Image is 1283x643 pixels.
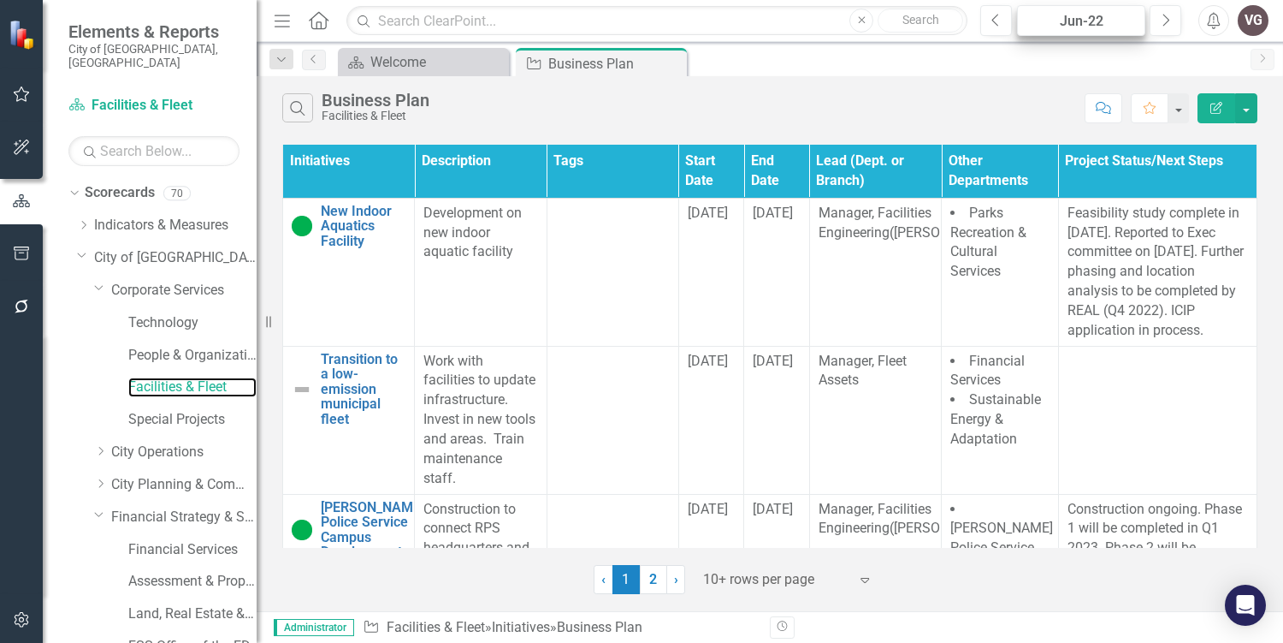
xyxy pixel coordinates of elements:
div: Business Plan [557,619,642,635]
a: Assessment & Property Revenue Services [128,572,257,592]
span: 1 [612,565,640,594]
p: Manager, Fleet Assets [819,352,932,391]
a: Scorecards [85,183,155,203]
span: [DATE] [688,205,728,221]
div: Welcome [370,51,505,73]
a: Technology [128,313,257,333]
a: Transition to a low-emission municipal fleet [321,352,405,427]
td: Double-Click to Edit [744,198,810,346]
p: Feasibility study complete in [DATE]. Reported to Exec committee on [DATE]. Further phasing and l... [1067,204,1248,341]
a: Initiatives [492,619,550,635]
td: Double-Click to Edit [547,198,678,346]
span: Sustainable Energy & Adaptation [950,391,1041,447]
span: Search [902,13,939,27]
img: ClearPoint Strategy [9,19,38,49]
a: City Operations [111,443,257,462]
td: Double-Click to Edit [1058,198,1256,346]
a: Indicators & Measures [94,216,257,235]
td: Double-Click to Edit Right Click for Context Menu [283,346,415,494]
a: City Planning & Community Services [111,475,257,495]
button: Search [878,9,963,33]
span: ([PERSON_NAME]) [890,520,1002,536]
p: Development on new indoor aquatic facility [423,204,537,263]
a: Land, Real Estate & Economic Development [128,604,257,624]
td: Double-Click to Edit [809,346,941,494]
span: › [674,571,678,587]
a: Welcome [342,51,505,73]
span: Parks Recreation & Cultural Services [950,205,1026,280]
div: » » [363,618,757,638]
span: Elements & Reports [68,21,239,42]
img: Not Defined [292,379,312,400]
input: Search ClearPoint... [346,6,967,36]
a: Financial Services [128,540,257,560]
span: [DATE] [688,353,728,369]
p: Manager, Facilities Engineering [819,500,932,539]
span: [DATE] [688,501,728,517]
div: Jun-22 [1023,11,1139,32]
a: Facilities & Fleet [128,378,257,397]
td: Double-Click to Edit Right Click for Context Menu [283,198,415,346]
p: Work with facilities to update infrastructure. Invest in new tools and areas. Train maintenance s... [423,352,537,489]
a: 2 [640,565,667,594]
img: On Target [292,520,312,540]
span: [DATE] [753,205,793,221]
input: Search Below... [68,136,239,166]
a: [PERSON_NAME] Police Service Campus Development [321,500,424,560]
td: Double-Click to Edit [942,346,1059,494]
td: Double-Click to Edit [547,346,678,494]
span: [DATE] [753,501,793,517]
a: Corporate Services [111,281,257,301]
a: People & Organizational Culture [128,346,257,366]
a: New Indoor Aquatics Facility [321,204,405,249]
a: Facilities & Fleet [387,619,485,635]
span: ‹ [601,571,606,587]
td: Double-Click to Edit [415,346,547,494]
span: [PERSON_NAME] Police Service [950,520,1053,556]
td: Double-Click to Edit [415,198,547,346]
div: Business Plan [548,53,683,74]
button: Jun-22 [1017,5,1145,36]
td: Double-Click to Edit [942,198,1059,346]
td: Double-Click to Edit [744,346,810,494]
td: Double-Click to Edit [678,346,744,494]
td: Double-Click to Edit [678,198,744,346]
img: On Target [292,216,312,236]
p: Manager, Facilities Engineering([PERSON_NAME]) [819,204,932,243]
td: Double-Click to Edit [809,198,941,346]
td: Double-Click to Edit [1058,346,1256,494]
a: Financial Strategy & Sustainability [111,508,257,527]
a: City of [GEOGRAPHIC_DATA] [94,248,257,268]
div: 70 [163,186,191,200]
span: Administrator [274,619,354,636]
div: Facilities & Fleet [322,110,429,122]
div: Business Plan [322,91,429,110]
div: Open Intercom Messenger [1225,585,1266,626]
span: [DATE] [753,353,793,369]
a: Special Projects [128,410,257,430]
button: VG [1238,5,1268,36]
small: City of [GEOGRAPHIC_DATA], [GEOGRAPHIC_DATA] [68,42,239,70]
a: Facilities & Fleet [68,96,239,116]
span: Financial Services [950,353,1025,389]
